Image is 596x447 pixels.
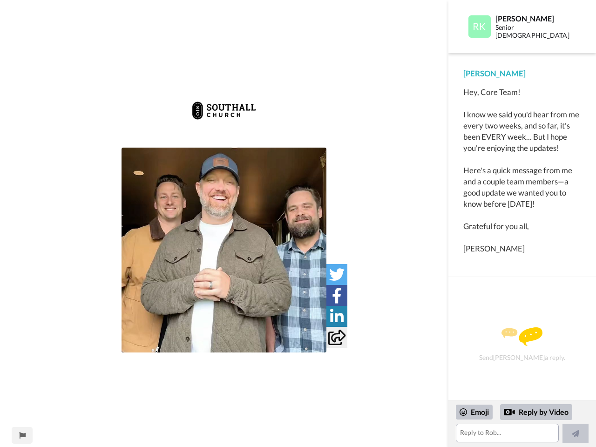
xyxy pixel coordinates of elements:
div: Emoji [456,405,493,420]
div: Send [PERSON_NAME] a reply. [461,293,583,395]
div: [PERSON_NAME] [463,68,581,79]
div: [PERSON_NAME] [495,14,581,23]
div: Reply by Video [504,406,515,418]
img: Profile Image [468,15,491,38]
div: Hey, Core Team! I know we said you'd hear from me every two weeks, and so far, it's been EVERY we... [463,87,581,254]
img: message.svg [501,327,542,346]
div: Senior [DEMOGRAPHIC_DATA] [495,24,581,40]
div: Reply by Video [500,404,572,420]
img: ba5e115e-0239-4eed-8d70-cedfe0e40b5a-thumb.jpg [122,148,326,352]
img: da53c747-890d-4ee8-a87d-ed103e7d6501 [191,92,257,129]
